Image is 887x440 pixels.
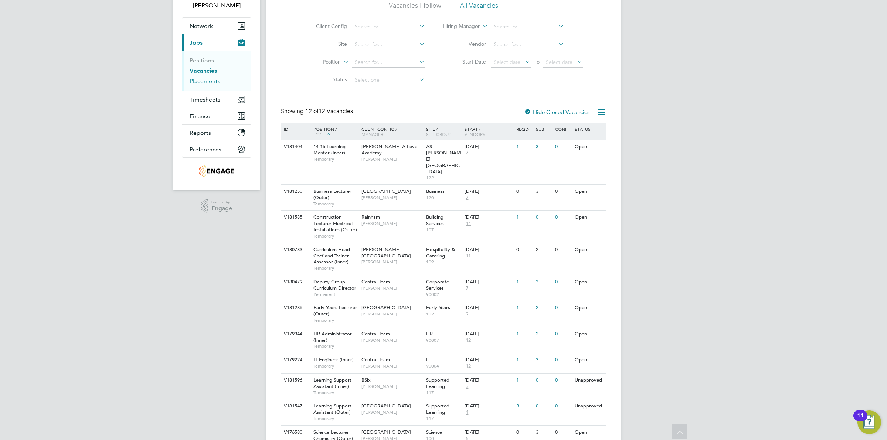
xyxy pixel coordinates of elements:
span: Temporary [313,265,358,271]
span: 12 Vacancies [305,108,353,115]
div: 0 [553,301,572,315]
div: Reqd [514,123,534,135]
div: 0 [553,426,572,439]
label: Start Date [443,58,486,65]
div: Position / [308,123,360,141]
div: 0 [553,275,572,289]
a: Vacancies [190,67,217,74]
div: [DATE] [465,247,513,253]
li: Vacancies I follow [389,1,441,14]
span: 14 [465,221,472,227]
div: V181250 [282,185,308,198]
span: 102 [426,311,461,317]
div: V179224 [282,353,308,367]
div: [DATE] [465,144,513,150]
span: 11 [465,253,472,259]
span: Select date [546,59,572,65]
span: 120 [426,195,461,201]
span: Select date [494,59,520,65]
label: Status [305,76,347,83]
div: Open [573,140,605,154]
img: jambo-logo-retina.png [199,165,234,177]
span: Learning Support Assistant (Inner) [313,377,351,389]
span: Powered by [211,199,232,205]
div: Open [573,353,605,367]
span: Temporary [313,363,358,369]
div: Unapproved [573,374,605,387]
span: 12 of [305,108,319,115]
div: [DATE] [465,429,513,436]
div: 0 [534,211,553,224]
span: [GEOGRAPHIC_DATA] [361,304,411,311]
button: Open Resource Center, 11 new notifications [857,410,881,434]
span: Rainham [361,214,380,220]
div: 2 [534,327,553,341]
label: Position [298,58,341,66]
span: Temporary [313,343,358,349]
span: [GEOGRAPHIC_DATA] [361,403,411,409]
span: Site Group [426,131,451,137]
input: Search for... [352,40,425,50]
div: 3 [534,426,553,439]
div: 3 [514,399,534,413]
div: V181585 [282,211,308,224]
span: Temporary [313,201,358,207]
div: [DATE] [465,305,513,311]
label: Vendor [443,41,486,47]
span: [PERSON_NAME][GEOGRAPHIC_DATA] [361,246,411,259]
span: Early Years [426,304,450,311]
span: [GEOGRAPHIC_DATA] [361,188,411,194]
span: Central Team [361,279,390,285]
div: 1 [514,140,534,154]
span: Supported Learning [426,377,449,389]
div: 3 [534,185,553,198]
span: 7 [465,285,469,291]
div: 2 [534,243,553,257]
span: Deputy Group Curriculum Director [313,279,356,291]
span: Temporary [313,233,358,239]
span: Science [426,429,442,435]
a: Placements [190,78,220,85]
span: [PERSON_NAME] [361,337,422,343]
div: [DATE] [465,331,513,337]
div: [DATE] [465,357,513,363]
a: Powered byEngage [201,199,232,213]
div: Status [573,123,605,135]
span: Building Services [426,214,444,226]
span: Finance [190,113,210,120]
div: 0 [553,211,572,224]
span: Permanent [313,291,358,297]
li: All Vacancies [460,1,498,14]
span: 107 [426,227,461,233]
span: Hospitality & Catering [426,246,455,259]
div: Start / [463,123,514,140]
span: BSix [361,377,371,383]
span: 7 [465,195,469,201]
span: Network [190,23,213,30]
button: Timesheets [182,91,251,108]
div: V181404 [282,140,308,154]
div: Open [573,301,605,315]
div: Open [573,211,605,224]
input: Search for... [352,57,425,68]
span: 14-16 Learning Mentor (Inner) [313,143,346,156]
a: Go to home page [182,165,251,177]
div: V181547 [282,399,308,413]
span: 117 [426,390,461,396]
div: 0 [553,243,572,257]
span: Engage [211,205,232,212]
span: [PERSON_NAME] [361,259,422,265]
label: Site [305,41,347,47]
div: Open [573,275,605,289]
span: Supported Learning [426,403,449,415]
span: 12 [465,363,472,369]
div: 0 [553,353,572,367]
input: Search for... [352,22,425,32]
div: ID [282,123,308,135]
input: Search for... [491,22,564,32]
span: Business Lecturer (Outer) [313,188,351,201]
span: 9 [465,311,469,317]
div: V181596 [282,374,308,387]
div: Open [573,243,605,257]
div: [DATE] [465,403,513,409]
